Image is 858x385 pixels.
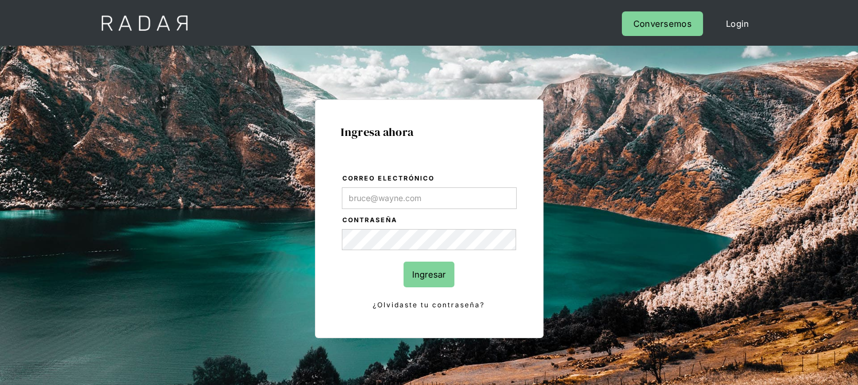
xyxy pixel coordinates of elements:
[343,173,517,185] label: Correo electrónico
[341,173,517,312] form: Login Form
[343,215,517,226] label: Contraseña
[715,11,761,36] a: Login
[342,299,517,311] a: ¿Olvidaste tu contraseña?
[341,126,517,138] h1: Ingresa ahora
[342,187,517,209] input: bruce@wayne.com
[622,11,703,36] a: Conversemos
[404,262,454,287] input: Ingresar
